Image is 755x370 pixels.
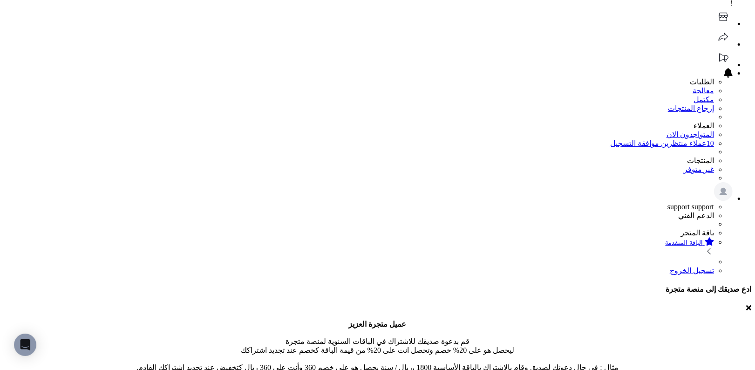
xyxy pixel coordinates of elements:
[4,237,714,258] a: الباقة المتقدمة
[4,77,714,86] li: الطلبات
[4,86,714,95] a: معالجة
[4,211,714,220] li: الدعم الفني
[4,156,714,165] li: المنتجات
[666,239,703,246] small: الباقة المتقدمة
[4,285,751,294] h4: ادع صديقك إلى منصة متجرة
[684,165,714,173] a: غير متوفر
[610,139,714,147] a: 10عملاء منتظرين موافقة التسجيل
[694,96,714,103] a: مكتمل
[714,61,733,69] a: تحديثات المنصة
[14,334,36,356] div: Open Intercom Messenger
[707,139,714,147] span: 10
[670,267,714,274] a: تسجيل الخروج
[667,203,714,211] span: support support
[4,121,714,130] li: العملاء
[667,130,714,138] a: المتواجدون الان
[349,320,407,328] b: عميل متجرة العزيز
[4,228,714,237] li: باقة المتجر
[668,104,714,112] a: إرجاع المنتجات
